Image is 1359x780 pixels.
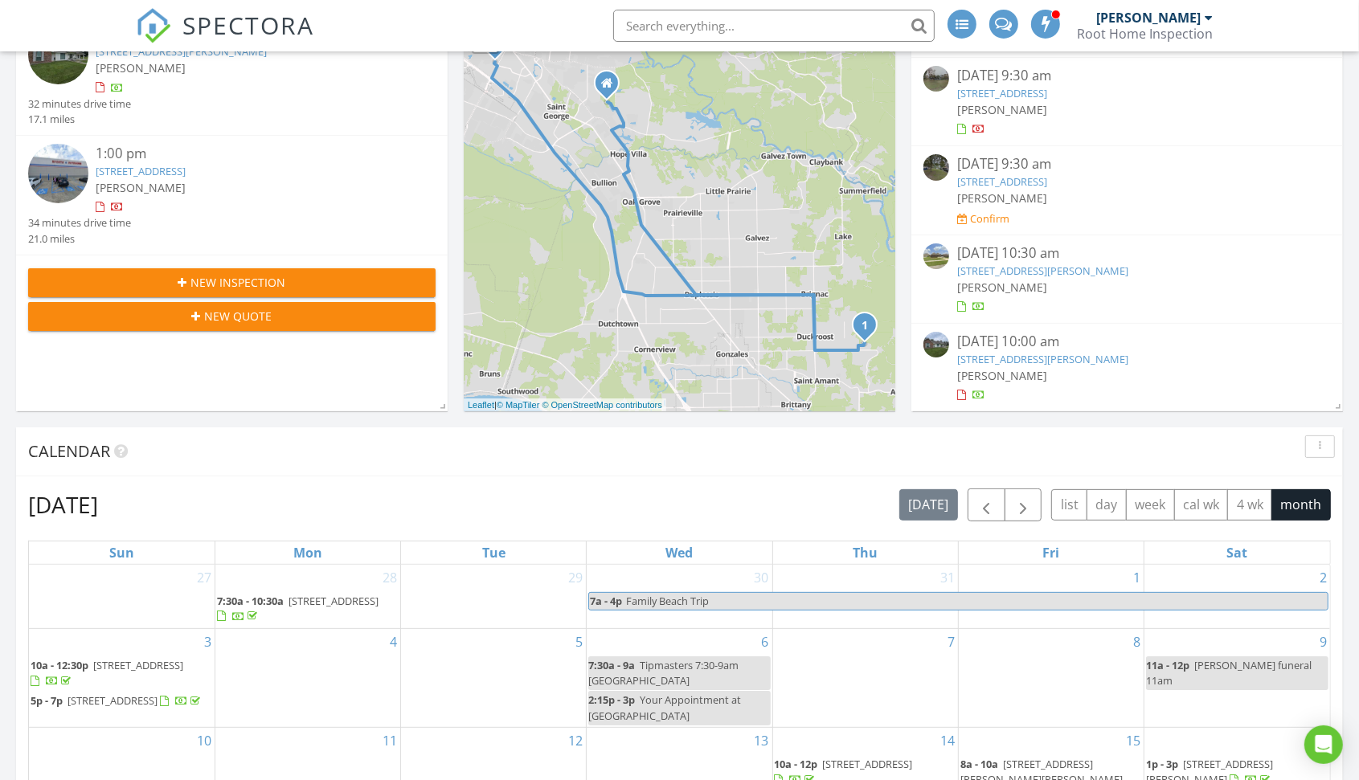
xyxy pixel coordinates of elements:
td: Go to August 5, 2025 [401,629,587,728]
a: Wednesday [662,541,696,564]
a: [STREET_ADDRESS][PERSON_NAME] [957,352,1128,366]
div: 21.0 miles [28,231,131,247]
h2: [DATE] [28,488,98,521]
a: Go to July 30, 2025 [751,565,772,590]
span: 7:30a - 9a [588,658,635,672]
button: day [1087,489,1127,521]
a: [STREET_ADDRESS] [96,164,186,178]
a: Go to August 6, 2025 [759,629,772,655]
span: Tipmasters 7:30-9am [GEOGRAPHIC_DATA] [588,658,739,688]
img: 9348291%2Fcover_photos%2FxHPOcojwyH85wxbzk6YY%2Fsmall.jpg [28,24,88,84]
a: Go to July 29, 2025 [565,565,586,590]
div: [DATE] 9:30 am [957,154,1297,174]
img: streetview [923,66,949,92]
a: Go to August 1, 2025 [1130,565,1144,590]
div: Open Intercom Messenger [1304,725,1343,764]
button: week [1126,489,1175,521]
div: | [464,398,666,412]
td: Go to August 2, 2025 [1144,565,1330,629]
span: Family Beach Trip [626,594,709,608]
div: 1:00 pm [96,144,402,164]
a: Go to August 4, 2025 [387,629,400,655]
a: 10a - 12:30p [STREET_ADDRESS] [31,656,213,691]
a: Go to August 10, 2025 [194,728,215,753]
a: [STREET_ADDRESS][PERSON_NAME] [957,263,1128,278]
div: 34 minutes drive time [28,215,131,231]
a: [STREET_ADDRESS] [957,86,1047,100]
div: [DATE] 9:30 am [957,66,1297,86]
span: 11a - 12p [1146,658,1189,672]
span: [PERSON_NAME] [957,368,1047,383]
a: 5p - 7p [STREET_ADDRESS] [31,693,203,708]
button: cal wk [1174,489,1229,521]
a: Go to August 8, 2025 [1130,629,1144,655]
a: [DATE] 9:30 am [STREET_ADDRESS] [PERSON_NAME] Confirm [923,154,1331,226]
div: Root Home Inspection [1077,26,1213,42]
a: Go to August 2, 2025 [1316,565,1330,590]
span: SPECTORA [182,8,314,42]
button: month [1271,489,1331,521]
a: 5p - 7p [STREET_ADDRESS] [31,692,213,711]
button: Previous month [968,488,1005,521]
button: [DATE] [899,489,958,521]
a: 10a - 12:30p [STREET_ADDRESS] [31,658,183,688]
td: Go to August 9, 2025 [1144,629,1330,728]
span: 1p - 3p [1146,757,1178,771]
a: Go to August 15, 2025 [1123,728,1144,753]
td: Go to August 1, 2025 [958,565,1144,629]
a: 1:00 pm [STREET_ADDRESS] [PERSON_NAME] 34 minutes drive time 21.0 miles [28,144,436,247]
input: Search everything... [613,10,935,42]
a: Go to August 5, 2025 [572,629,586,655]
span: 5p - 7p [31,693,63,708]
div: 7111 Village Charmant Dr 55, Baton Rouge, LA 70809 [495,43,505,52]
button: Next month [1005,488,1042,521]
a: Go to August 13, 2025 [751,728,772,753]
span: 10a - 12:30p [31,658,88,672]
div: 8902 FALLING OAK DR, BATON ROUGE LA 70817 [607,83,616,92]
a: 10:00 am [STREET_ADDRESS][PERSON_NAME] [PERSON_NAME] 32 minutes drive time 17.1 miles [28,24,436,127]
span: [STREET_ADDRESS] [823,757,913,771]
a: Leaflet [468,400,494,410]
a: Saturday [1224,541,1251,564]
img: 9348291%2Fcover_photos%2FxHPOcojwyH85wxbzk6YY%2Fsmall.jpg [923,332,949,357]
a: 7:30a - 10:30a [STREET_ADDRESS] [217,592,399,627]
a: [DATE] 10:30 am [STREET_ADDRESS][PERSON_NAME] [PERSON_NAME] [923,243,1331,315]
a: Confirm [957,211,1009,227]
td: Go to July 28, 2025 [215,565,400,629]
a: Go to August 12, 2025 [565,728,586,753]
img: streetview [923,243,949,269]
div: Confirm [970,212,1009,225]
td: Go to August 3, 2025 [29,629,215,728]
div: [DATE] 10:30 am [957,243,1297,263]
i: 1 [862,321,868,332]
a: Go to July 27, 2025 [194,565,215,590]
td: Go to July 27, 2025 [29,565,215,629]
a: © MapTiler [497,400,540,410]
a: Go to August 3, 2025 [201,629,215,655]
div: [PERSON_NAME] [1096,10,1201,26]
td: Go to August 4, 2025 [215,629,400,728]
span: 7:30a - 10:30a [217,594,284,608]
span: [PERSON_NAME] [957,190,1047,206]
span: [STREET_ADDRESS] [68,693,158,708]
span: [PERSON_NAME] [96,60,186,76]
a: Sunday [106,541,137,564]
a: Thursday [849,541,881,564]
a: Go to July 31, 2025 [937,565,958,590]
span: 7a - 4p [589,593,623,610]
a: Monday [290,541,325,564]
a: [STREET_ADDRESS] [957,174,1047,189]
a: [STREET_ADDRESS][PERSON_NAME] [96,44,268,59]
button: 4 wk [1227,489,1272,521]
a: © OpenStreetMap contributors [542,400,662,410]
td: Go to August 7, 2025 [772,629,958,728]
span: [STREET_ADDRESS] [289,594,379,608]
div: [DATE] 10:00 am [957,332,1297,352]
button: list [1051,489,1087,521]
a: SPECTORA [136,22,314,55]
a: 7:30a - 10:30a [STREET_ADDRESS] [217,594,379,623]
a: [DATE] 9:30 am [STREET_ADDRESS] [PERSON_NAME] [923,66,1331,137]
button: New Inspection [28,268,436,297]
img: streetview [923,154,949,180]
a: Go to August 7, 2025 [944,629,958,655]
